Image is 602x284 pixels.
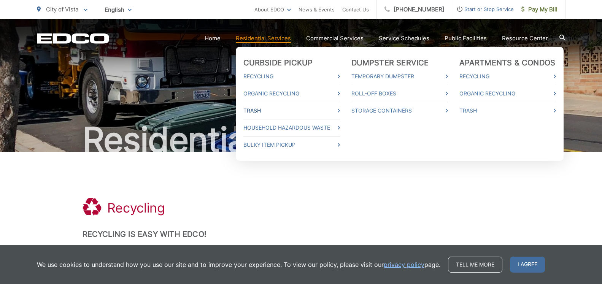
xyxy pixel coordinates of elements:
[99,3,137,16] span: English
[243,72,340,81] a: Recycling
[107,200,165,216] h1: Recycling
[83,230,520,239] h2: Recycling is Easy with EDCO!
[351,106,448,115] a: Storage Containers
[351,89,448,98] a: Roll-Off Boxes
[351,58,429,67] a: Dumpster Service
[502,34,548,43] a: Resource Center
[243,123,340,132] a: Household Hazardous Waste
[299,5,335,14] a: News & Events
[243,58,313,67] a: Curbside Pickup
[379,34,429,43] a: Service Schedules
[384,260,424,269] a: privacy policy
[254,5,291,14] a: About EDCO
[445,34,487,43] a: Public Facilities
[243,140,340,149] a: Bulky Item Pickup
[243,106,340,115] a: Trash
[205,34,221,43] a: Home
[46,6,78,13] span: City of Vista
[236,34,291,43] a: Residential Services
[37,33,109,44] a: EDCD logo. Return to the homepage.
[351,72,448,81] a: Temporary Dumpster
[459,58,556,67] a: Apartments & Condos
[37,260,440,269] p: We use cookies to understand how you use our site and to improve your experience. To view our pol...
[448,257,502,273] a: Tell me more
[37,121,565,159] h2: Residential Services
[459,72,556,81] a: Recycling
[243,89,340,98] a: Organic Recycling
[510,257,545,273] span: I agree
[459,89,556,98] a: Organic Recycling
[306,34,364,43] a: Commercial Services
[521,5,558,14] span: Pay My Bill
[342,5,369,14] a: Contact Us
[459,106,556,115] a: Trash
